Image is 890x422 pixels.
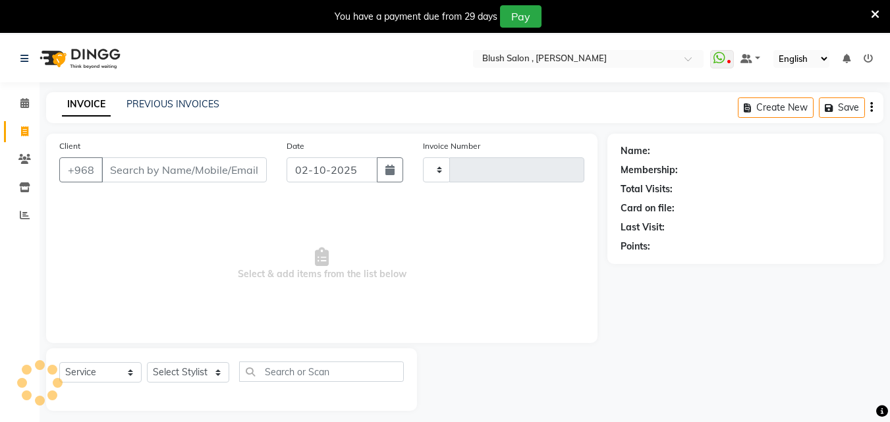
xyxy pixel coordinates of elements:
input: Search or Scan [239,361,404,382]
a: PREVIOUS INVOICES [126,98,219,110]
button: Pay [500,5,542,28]
div: Name: [621,144,650,158]
label: Invoice Number [423,140,480,152]
img: logo [34,40,124,77]
label: Client [59,140,80,152]
input: Search by Name/Mobile/Email/Code [101,157,267,182]
span: Select & add items from the list below [59,198,584,330]
button: Create New [738,97,814,118]
label: Date [287,140,304,152]
div: Total Visits: [621,182,673,196]
div: Points: [621,240,650,253]
div: Membership: [621,163,678,177]
div: You have a payment due from 29 days [335,10,497,24]
button: Save [819,97,865,118]
div: Card on file: [621,201,675,215]
button: +968 [59,157,103,182]
div: Last Visit: [621,221,665,234]
a: INVOICE [62,93,111,117]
